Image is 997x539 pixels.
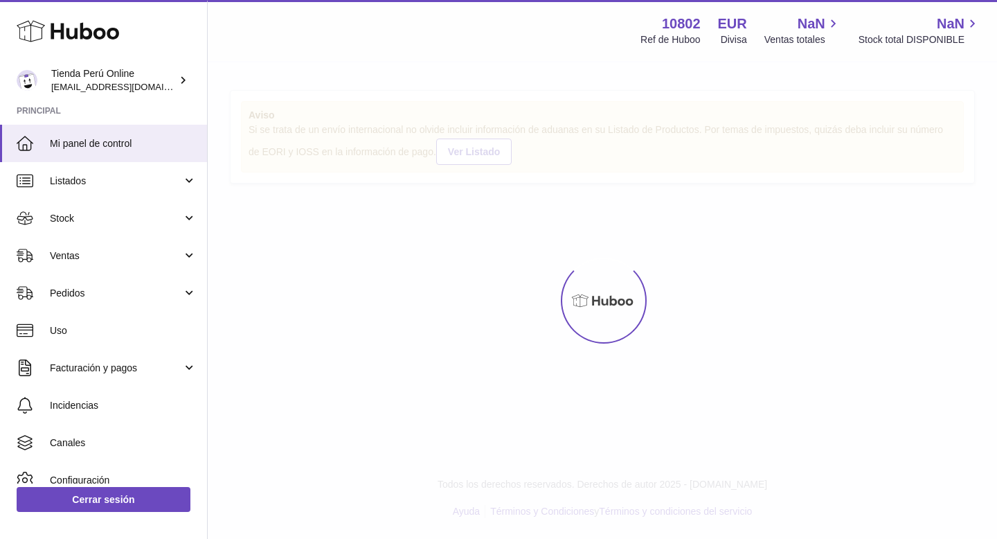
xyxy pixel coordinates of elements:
strong: EUR [718,15,747,33]
span: Ventas totales [764,33,841,46]
div: Divisa [721,33,747,46]
span: NaN [937,15,964,33]
span: Incidencias [50,399,197,412]
a: NaN Stock total DISPONIBLE [859,15,980,46]
span: Canales [50,436,197,450]
span: Listados [50,175,182,188]
span: [EMAIL_ADDRESS][DOMAIN_NAME] [51,81,204,92]
span: Stock [50,212,182,225]
span: Stock total DISPONIBLE [859,33,980,46]
span: NaN [798,15,825,33]
span: Mi panel de control [50,137,197,150]
span: Ventas [50,249,182,263]
div: Ref de Huboo [640,33,700,46]
div: Tienda Perú Online [51,67,176,94]
span: Configuración [50,474,197,487]
span: Facturación y pagos [50,362,182,375]
a: Cerrar sesión [17,487,190,512]
strong: 10802 [662,15,701,33]
a: NaN Ventas totales [764,15,841,46]
span: Uso [50,324,197,337]
img: contacto@tiendaperuonline.com [17,70,37,91]
span: Pedidos [50,287,182,300]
